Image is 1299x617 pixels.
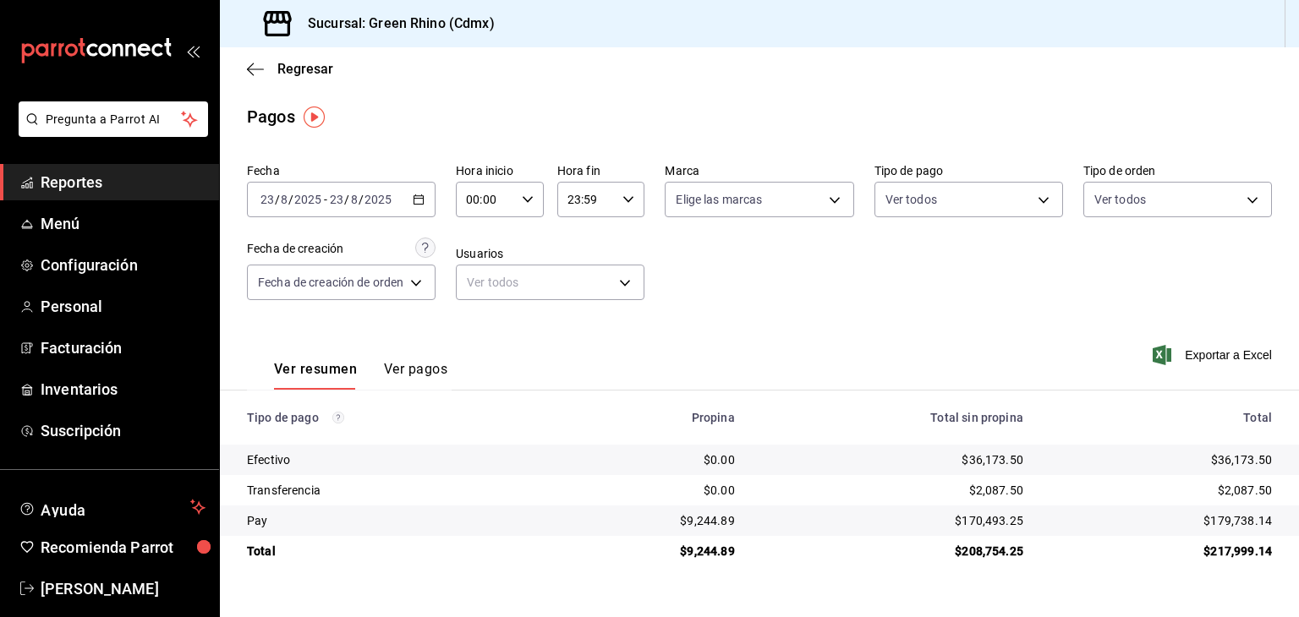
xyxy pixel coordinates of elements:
[324,193,327,206] span: -
[41,577,206,600] span: [PERSON_NAME]
[1050,543,1272,560] div: $217,999.14
[247,165,436,177] label: Fecha
[1050,482,1272,499] div: $2,087.50
[456,165,544,177] label: Hora inicio
[247,512,538,529] div: Pay
[275,193,280,206] span: /
[762,482,1023,499] div: $2,087.50
[1156,345,1272,365] button: Exportar a Excel
[565,411,734,424] div: Propina
[41,497,184,517] span: Ayuda
[274,361,447,390] div: navigation tabs
[1094,191,1146,208] span: Ver todos
[565,482,734,499] div: $0.00
[565,451,734,468] div: $0.00
[277,61,333,77] span: Regresar
[247,451,538,468] div: Efectivo
[1050,411,1272,424] div: Total
[247,482,538,499] div: Transferencia
[41,295,206,318] span: Personal
[762,543,1023,560] div: $208,754.25
[1050,451,1272,468] div: $36,173.50
[762,512,1023,529] div: $170,493.25
[41,336,206,359] span: Facturación
[294,14,495,34] h3: Sucursal: Green Rhino (Cdmx)
[19,101,208,137] button: Pregunta a Parrot AI
[186,44,200,57] button: open_drawer_menu
[1050,512,1272,529] div: $179,738.14
[885,191,937,208] span: Ver todos
[41,378,206,401] span: Inventarios
[329,193,344,206] input: --
[344,193,349,206] span: /
[41,171,206,194] span: Reportes
[247,61,333,77] button: Regresar
[304,106,325,128] img: Tooltip marker
[676,191,762,208] span: Elige las marcas
[41,536,206,559] span: Recomienda Parrot
[41,212,206,235] span: Menú
[762,411,1023,424] div: Total sin propina
[565,512,734,529] div: $9,244.89
[332,412,344,423] svg: Los pagos realizados con Pay y otras terminales son montos brutos.
[247,240,343,258] div: Fecha de creación
[384,361,447,390] button: Ver pagos
[260,193,275,206] input: --
[274,361,357,390] button: Ver resumen
[247,411,538,424] div: Tipo de pago
[557,165,645,177] label: Hora fin
[762,451,1023,468] div: $36,173.50
[456,248,644,259] label: Usuarios
[874,165,1063,177] label: Tipo de pago
[46,111,182,128] span: Pregunta a Parrot AI
[1083,165,1272,177] label: Tipo de orden
[665,165,853,177] label: Marca
[350,193,359,206] input: --
[280,193,288,206] input: --
[359,193,364,206] span: /
[456,265,644,300] div: Ver todos
[364,193,392,206] input: ----
[41,419,206,442] span: Suscripción
[247,104,295,129] div: Pagos
[247,543,538,560] div: Total
[258,274,403,291] span: Fecha de creación de orden
[41,254,206,276] span: Configuración
[288,193,293,206] span: /
[12,123,208,140] a: Pregunta a Parrot AI
[565,543,734,560] div: $9,244.89
[293,193,322,206] input: ----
